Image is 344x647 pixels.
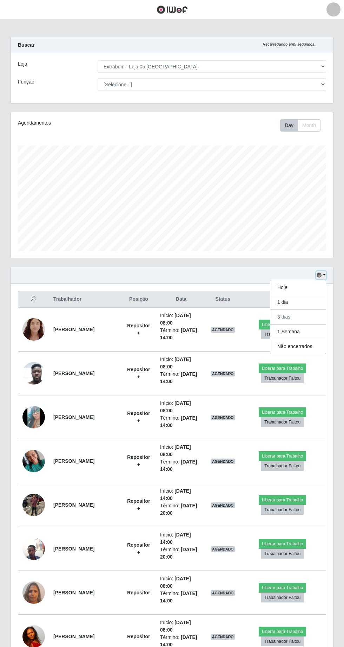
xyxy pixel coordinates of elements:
[261,549,304,559] button: Trabalhador Faltou
[127,454,150,467] strong: Repositor +
[270,280,326,295] button: Hoje
[53,371,94,376] strong: [PERSON_NAME]
[280,119,326,132] div: Toolbar with button groups
[160,458,202,473] li: Término:
[259,495,306,505] button: Liberar para Trabalho
[121,291,156,308] th: Posição
[160,532,191,545] time: [DATE] 14:00
[18,119,140,127] div: Agendamentos
[53,634,94,639] strong: [PERSON_NAME]
[259,539,306,549] button: Liberar para Trabalho
[261,505,304,515] button: Trabalhador Faltou
[127,367,150,380] strong: Repositor +
[270,325,326,339] button: 1 Semana
[160,443,202,458] li: Início:
[211,502,235,508] span: AGENDADO
[160,590,202,605] li: Término:
[22,494,45,516] img: 1754093291666.jpeg
[160,400,191,413] time: [DATE] 08:00
[261,461,304,471] button: Trabalhador Faltou
[160,444,191,457] time: [DATE] 08:00
[53,327,94,332] strong: [PERSON_NAME]
[160,313,191,326] time: [DATE] 08:00
[160,619,202,634] li: Início:
[160,620,191,633] time: [DATE] 08:00
[261,373,304,383] button: Trabalhador Faltou
[22,578,45,607] img: 1747253938286.jpeg
[259,583,306,593] button: Liberar para Trabalho
[259,363,306,373] button: Liberar para Trabalho
[261,636,304,646] button: Trabalhador Faltou
[263,42,318,46] i: Recarregando em 5 segundos...
[160,356,191,369] time: [DATE] 08:00
[259,407,306,417] button: Liberar para Trabalho
[211,371,235,376] span: AGENDADO
[53,590,94,595] strong: [PERSON_NAME]
[211,415,235,420] span: AGENDADO
[127,411,150,423] strong: Repositor +
[298,119,320,132] button: Month
[22,446,45,476] img: 1755991317479.jpeg
[160,546,202,561] li: Término:
[211,327,235,333] span: AGENDADO
[160,356,202,371] li: Início:
[127,542,150,555] strong: Repositor +
[157,5,188,14] img: CoreUI Logo
[22,534,45,563] img: 1756672317215.jpeg
[280,119,320,132] div: First group
[156,291,206,308] th: Data
[259,627,306,636] button: Liberar para Trabalho
[160,488,191,501] time: [DATE] 14:00
[211,590,235,596] span: AGENDADO
[261,329,304,339] button: Trabalhador Faltou
[22,392,45,442] img: 1755380382994.jpeg
[18,60,27,68] label: Loja
[211,546,235,552] span: AGENDADO
[259,320,306,329] button: Liberar para Trabalho
[18,78,34,86] label: Função
[160,502,202,517] li: Término:
[53,414,94,420] strong: [PERSON_NAME]
[270,310,326,325] button: 3 dias
[211,634,235,640] span: AGENDADO
[160,371,202,385] li: Término:
[53,458,94,464] strong: [PERSON_NAME]
[160,327,202,341] li: Término:
[53,502,94,508] strong: [PERSON_NAME]
[160,487,202,502] li: Início:
[270,339,326,354] button: Não encerrados
[211,459,235,464] span: AGENDADO
[160,400,202,414] li: Início:
[160,312,202,327] li: Início:
[18,42,34,48] strong: Buscar
[160,575,202,590] li: Início:
[160,414,202,429] li: Término:
[261,417,304,427] button: Trabalhador Faltou
[127,323,150,336] strong: Repositor +
[239,291,326,308] th: Opções
[22,315,45,343] img: 1750290753339.jpeg
[160,531,202,546] li: Início:
[206,291,239,308] th: Status
[127,634,150,639] strong: Repositor
[261,593,304,602] button: Trabalhador Faltou
[49,291,121,308] th: Trabalhador
[127,498,150,511] strong: Repositor +
[22,358,45,388] img: 1752240503599.jpeg
[280,119,298,132] button: Day
[127,590,150,595] strong: Repositor
[270,295,326,310] button: 1 dia
[53,546,94,552] strong: [PERSON_NAME]
[259,451,306,461] button: Liberar para Trabalho
[160,576,191,589] time: [DATE] 08:00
